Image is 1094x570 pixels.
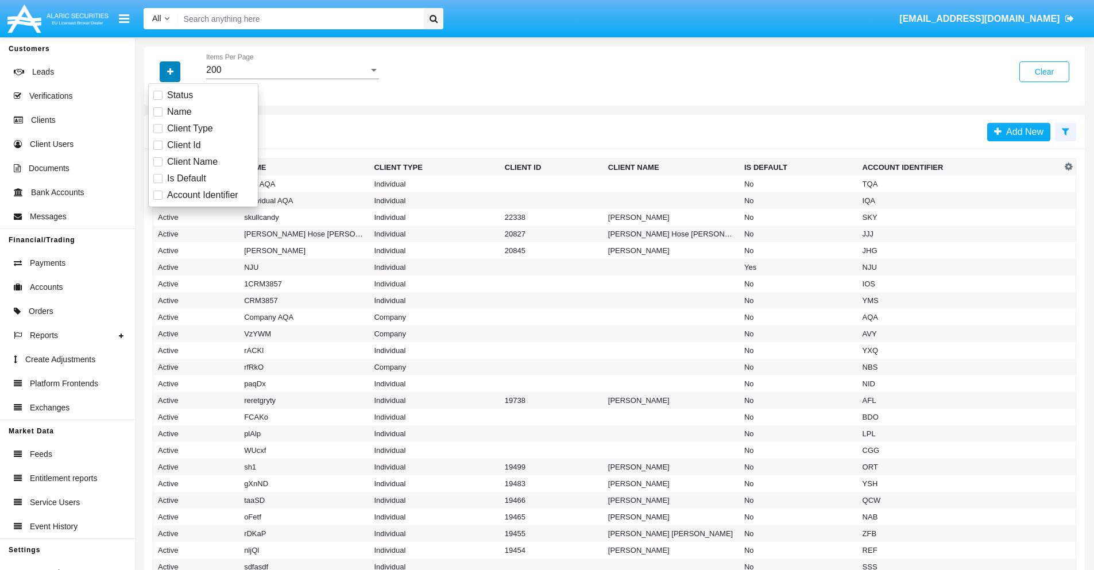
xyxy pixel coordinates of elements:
[369,475,500,492] td: Individual
[740,392,858,409] td: No
[858,409,1062,425] td: BDO
[153,459,240,475] td: Active
[369,442,500,459] td: Individual
[500,475,604,492] td: 19483
[153,292,240,309] td: Active
[153,242,240,259] td: Active
[500,242,604,259] td: 20845
[858,192,1062,209] td: IQA
[239,442,369,459] td: WUcxf
[369,325,500,342] td: Company
[239,392,369,409] td: reretgryty
[500,509,604,525] td: 19465
[604,209,740,226] td: [PERSON_NAME]
[206,65,222,75] span: 200
[369,192,500,209] td: Individual
[369,492,500,509] td: Individual
[500,542,604,559] td: 19454
[31,114,56,126] span: Clients
[740,525,858,542] td: No
[25,354,95,366] span: Create Adjustments
[167,88,193,102] span: Status
[369,159,500,176] th: Client Type
[740,342,858,359] td: No
[369,392,500,409] td: Individual
[31,187,84,199] span: Bank Accounts
[858,292,1062,309] td: YMS
[740,475,858,492] td: No
[153,442,240,459] td: Active
[239,226,369,242] td: [PERSON_NAME] Hose [PERSON_NAME]
[153,226,240,242] td: Active
[30,497,80,509] span: Service Users
[32,66,54,78] span: Leads
[30,472,98,484] span: Entitlement reports
[1002,127,1043,137] span: Add New
[239,459,369,475] td: sh1
[29,305,53,317] span: Orders
[153,492,240,509] td: Active
[858,375,1062,392] td: NID
[740,159,858,176] th: Is Default
[369,542,500,559] td: Individual
[858,209,1062,226] td: SKY
[239,325,369,342] td: VzYWM
[30,448,52,460] span: Feeds
[167,105,192,119] span: Name
[369,342,500,359] td: Individual
[500,459,604,475] td: 19499
[239,375,369,392] td: paqDx
[858,176,1062,192] td: TQA
[153,325,240,342] td: Active
[369,509,500,525] td: Individual
[987,123,1050,141] a: Add New
[740,509,858,525] td: No
[239,492,369,509] td: taaSD
[858,525,1062,542] td: ZFB
[369,425,500,442] td: Individual
[153,276,240,292] td: Active
[858,259,1062,276] td: NJU
[239,242,369,259] td: [PERSON_NAME]
[740,492,858,509] td: No
[369,292,500,309] td: Individual
[740,242,858,259] td: No
[858,492,1062,509] td: QCW
[740,409,858,425] td: No
[153,342,240,359] td: Active
[858,359,1062,375] td: NBS
[1019,61,1069,82] button: Clear
[369,242,500,259] td: Individual
[858,442,1062,459] td: CGG
[740,442,858,459] td: No
[30,378,98,390] span: Platform Frontends
[153,309,240,325] td: Active
[167,155,218,169] span: Client Name
[369,525,500,542] td: Individual
[740,292,858,309] td: No
[369,226,500,242] td: Individual
[604,475,740,492] td: [PERSON_NAME]
[239,409,369,425] td: FCAKo
[239,259,369,276] td: NJU
[740,459,858,475] td: No
[239,209,369,226] td: skullcandy
[894,3,1080,35] a: [EMAIL_ADDRESS][DOMAIN_NAME]
[153,475,240,492] td: Active
[858,226,1062,242] td: JJJ
[239,359,369,375] td: rfRkO
[858,309,1062,325] td: AQA
[740,226,858,242] td: No
[740,359,858,375] td: No
[239,475,369,492] td: gXnND
[153,525,240,542] td: Active
[858,159,1062,176] th: Account Identifier
[500,226,604,242] td: 20827
[369,259,500,276] td: Individual
[604,392,740,409] td: [PERSON_NAME]
[604,542,740,559] td: [PERSON_NAME]
[500,492,604,509] td: 19466
[369,375,500,392] td: Individual
[604,242,740,259] td: [PERSON_NAME]
[740,325,858,342] td: No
